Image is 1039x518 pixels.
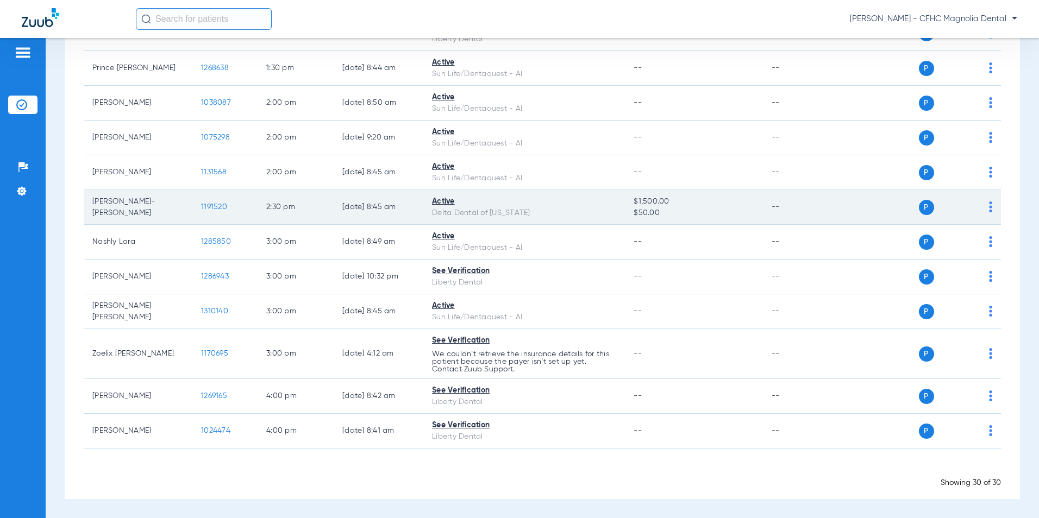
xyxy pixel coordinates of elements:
[763,414,836,448] td: --
[84,51,192,86] td: Prince [PERSON_NAME]
[432,431,616,443] div: Liberty Dental
[258,414,334,448] td: 4:00 PM
[432,173,616,184] div: Sun Life/Dentaquest - AI
[201,134,230,141] span: 1075298
[201,238,231,245] span: 1285850
[941,479,1001,487] span: Showing 30 of 30
[432,138,616,149] div: Sun Life/Dentaquest - AI
[258,225,334,260] td: 3:00 PM
[989,425,992,436] img: group-dot-blue.svg
[258,51,334,86] td: 1:30 PM
[334,121,423,155] td: [DATE] 9:20 AM
[258,86,334,121] td: 2:00 PM
[136,8,272,30] input: Search for patients
[334,155,423,190] td: [DATE] 8:45 AM
[634,168,642,176] span: --
[334,225,423,260] td: [DATE] 8:49 AM
[258,294,334,329] td: 3:00 PM
[989,236,992,247] img: group-dot-blue.svg
[985,466,1039,518] iframe: Chat Widget
[84,121,192,155] td: [PERSON_NAME]
[432,103,616,115] div: Sun Life/Dentaquest - AI
[634,99,642,106] span: --
[84,155,192,190] td: [PERSON_NAME]
[432,300,616,312] div: Active
[763,155,836,190] td: --
[432,92,616,103] div: Active
[84,86,192,121] td: [PERSON_NAME]
[432,312,616,323] div: Sun Life/Dentaquest - AI
[84,225,192,260] td: Nashly Lara
[201,99,231,106] span: 1038087
[432,231,616,242] div: Active
[919,424,934,439] span: P
[84,414,192,448] td: [PERSON_NAME]
[763,379,836,414] td: --
[432,127,616,138] div: Active
[432,57,616,68] div: Active
[432,420,616,431] div: See Verification
[919,200,934,215] span: P
[432,207,616,219] div: Delta Dental of [US_STATE]
[919,61,934,76] span: P
[634,134,642,141] span: --
[634,64,642,72] span: --
[334,86,423,121] td: [DATE] 8:50 AM
[258,329,334,379] td: 3:00 PM
[634,307,642,315] span: --
[432,350,616,373] p: We couldn’t retrieve the insurance details for this patient because the payer isn’t set up yet. C...
[763,121,836,155] td: --
[432,34,616,45] div: Liberty Dental
[432,277,616,288] div: Liberty Dental
[432,196,616,207] div: Active
[919,389,934,404] span: P
[763,51,836,86] td: --
[201,168,227,176] span: 1131568
[634,392,642,400] span: --
[432,266,616,277] div: See Verification
[84,379,192,414] td: [PERSON_NAME]
[84,294,192,329] td: [PERSON_NAME] [PERSON_NAME]
[919,130,934,146] span: P
[432,242,616,254] div: Sun Life/Dentaquest - AI
[84,329,192,379] td: Zoelix [PERSON_NAME]
[634,427,642,434] span: --
[634,350,642,357] span: --
[989,390,992,401] img: group-dot-blue.svg
[201,307,228,315] span: 1310140
[634,238,642,245] span: --
[432,396,616,408] div: Liberty Dental
[201,350,228,357] span: 1170695
[258,379,334,414] td: 4:00 PM
[919,304,934,319] span: P
[763,225,836,260] td: --
[919,96,934,111] span: P
[634,207,754,219] span: $50.00
[989,132,992,143] img: group-dot-blue.svg
[334,414,423,448] td: [DATE] 8:41 AM
[258,121,334,155] td: 2:00 PM
[334,294,423,329] td: [DATE] 8:45 AM
[84,260,192,294] td: [PERSON_NAME]
[334,260,423,294] td: [DATE] 10:32 PM
[989,62,992,73] img: group-dot-blue.svg
[763,190,836,225] td: --
[989,201,992,212] img: group-dot-blue.svg
[258,155,334,190] td: 2:00 PM
[989,271,992,282] img: group-dot-blue.svg
[763,329,836,379] td: --
[141,14,151,24] img: Search Icon
[763,294,836,329] td: --
[432,68,616,80] div: Sun Life/Dentaquest - AI
[14,46,32,59] img: hamburger-icon
[919,165,934,180] span: P
[919,235,934,250] span: P
[201,64,229,72] span: 1268638
[201,427,230,434] span: 1024474
[634,273,642,280] span: --
[989,97,992,108] img: group-dot-blue.svg
[22,8,59,27] img: Zuub Logo
[432,335,616,346] div: See Verification
[258,260,334,294] td: 3:00 PM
